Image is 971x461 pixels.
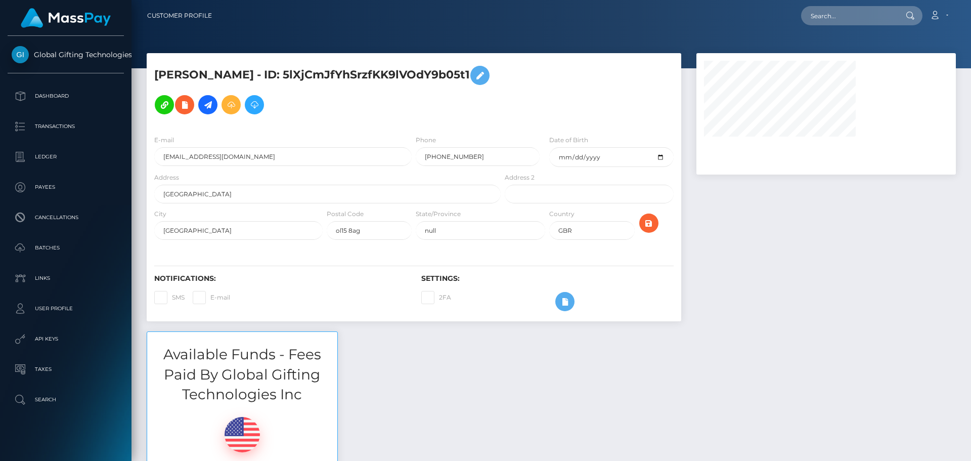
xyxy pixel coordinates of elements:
[12,240,120,256] p: Batches
[193,291,230,304] label: E-mail
[154,173,179,182] label: Address
[198,95,217,114] a: Initiate Payout
[225,417,260,452] img: USD.png
[8,266,124,291] a: Links
[8,50,124,59] span: Global Gifting Technologies Inc
[12,210,120,225] p: Cancellations
[12,46,29,63] img: Global Gifting Technologies Inc
[12,119,120,134] p: Transactions
[147,345,337,404] h3: Available Funds - Fees Paid By Global Gifting Technologies Inc
[8,205,124,230] a: Cancellations
[549,209,575,219] label: Country
[8,235,124,261] a: Batches
[12,271,120,286] p: Links
[21,8,111,28] img: MassPay Logo
[327,209,364,219] label: Postal Code
[421,274,673,283] h6: Settings:
[12,149,120,164] p: Ledger
[8,326,124,352] a: API Keys
[12,331,120,347] p: API Keys
[421,291,451,304] label: 2FA
[8,357,124,382] a: Taxes
[8,144,124,170] a: Ledger
[154,291,185,304] label: SMS
[147,5,212,26] a: Customer Profile
[8,175,124,200] a: Payees
[8,296,124,321] a: User Profile
[154,209,166,219] label: City
[416,136,436,145] label: Phone
[12,180,120,195] p: Payees
[8,114,124,139] a: Transactions
[12,392,120,407] p: Search
[154,136,174,145] label: E-mail
[8,83,124,109] a: Dashboard
[12,301,120,316] p: User Profile
[154,61,495,119] h5: [PERSON_NAME] - ID: 5lXjCmJfYhSrzfKK9lVOdY9b05t1
[12,89,120,104] p: Dashboard
[801,6,896,25] input: Search...
[12,362,120,377] p: Taxes
[416,209,461,219] label: State/Province
[154,274,406,283] h6: Notifications:
[8,387,124,412] a: Search
[505,173,535,182] label: Address 2
[549,136,588,145] label: Date of Birth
